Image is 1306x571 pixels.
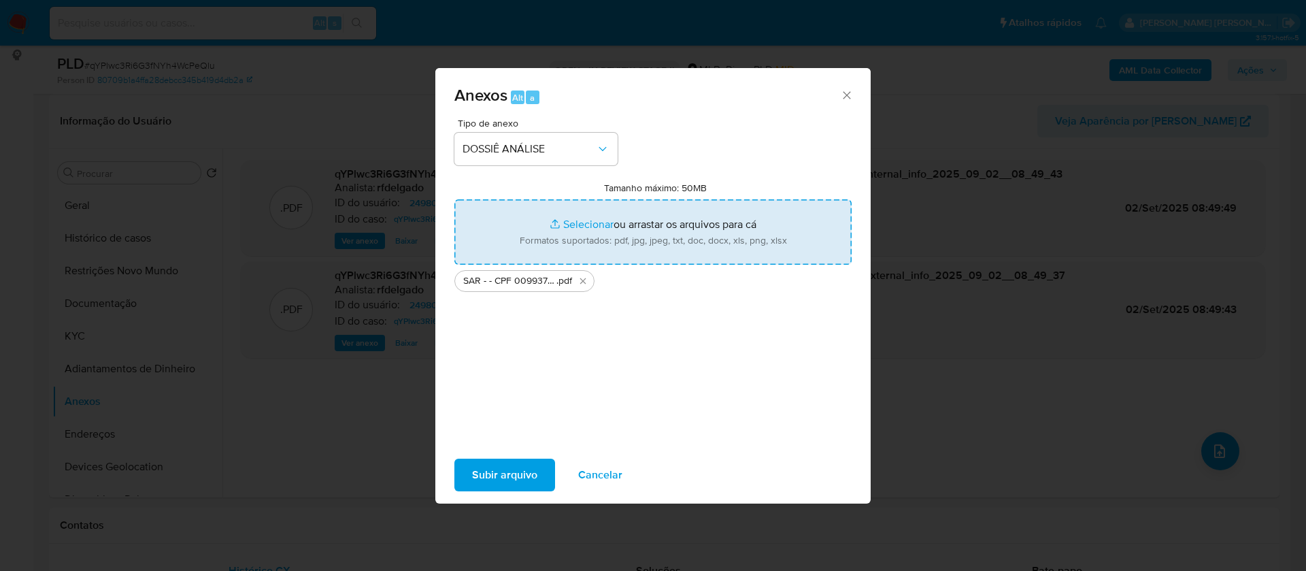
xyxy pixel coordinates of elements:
[512,91,523,104] span: Alt
[840,88,852,101] button: Fechar
[454,83,507,107] span: Anexos
[458,118,621,128] span: Tipo de anexo
[463,274,556,288] span: SAR - - CPF 00993716938 - [PERSON_NAME] DOS [PERSON_NAME]
[578,460,622,490] span: Cancelar
[604,182,707,194] label: Tamanho máximo: 50MB
[454,459,555,491] button: Subir arquivo
[530,91,535,104] span: a
[454,133,618,165] button: DOSSIÊ ANÁLISE
[463,142,596,156] span: DOSSIÊ ANÁLISE
[575,273,591,289] button: Excluir SAR - - CPF 00993716938 - ALLISSON BORGES DOS SANTOS.pdf
[454,265,852,292] ul: Arquivos selecionados
[556,274,572,288] span: .pdf
[560,459,640,491] button: Cancelar
[472,460,537,490] span: Subir arquivo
